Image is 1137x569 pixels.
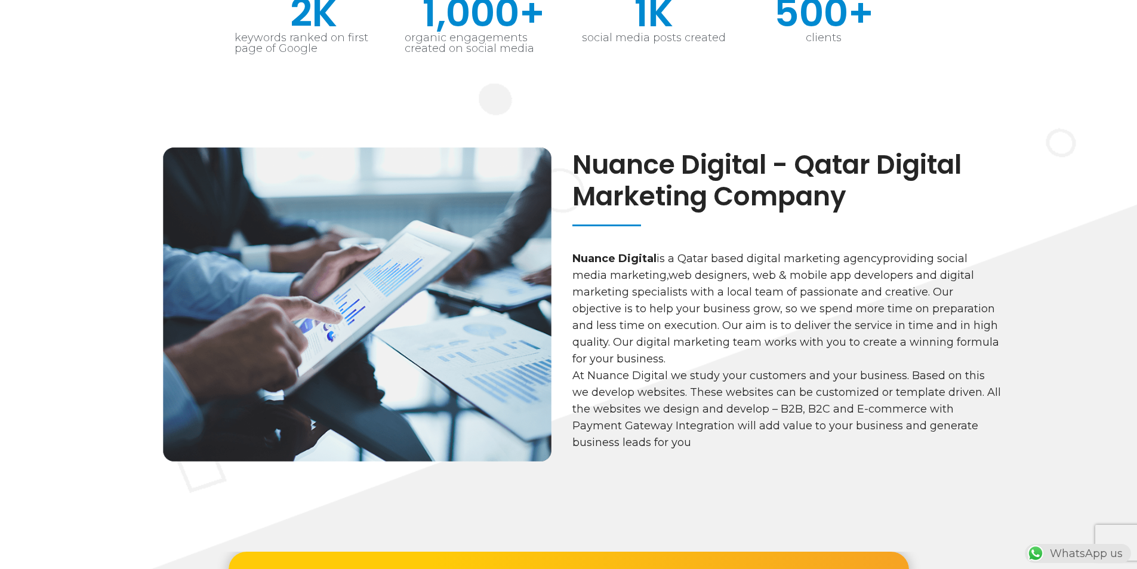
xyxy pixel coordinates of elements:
div: organic engagements created on social media [405,32,563,54]
div: WhatsApp us [1025,544,1131,563]
a: WhatsAppWhatsApp us [1025,547,1131,560]
img: WhatsApp [1026,544,1045,563]
span: providing social media marketing, [572,252,967,282]
div: clients [745,32,903,43]
p: is a Qatar based digital marketing agency web designers, web & mobile app developers and digital ... [572,250,1002,367]
strong: Nuance Digital [572,252,657,265]
h2: Nuance Digital - Qatar Digital Marketing Company [572,149,1002,213]
div: keywords ranked on first page of Google [235,32,393,54]
p: At Nuance Digital we study your customers and your business. Based on this we develop websites. T... [572,367,1002,451]
div: social media posts created [575,32,733,43]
